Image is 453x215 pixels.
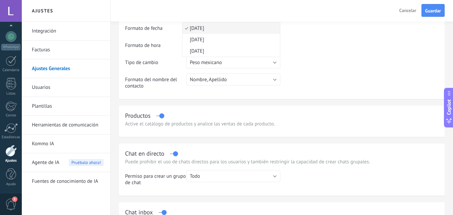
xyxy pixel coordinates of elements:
div: WhatsApp [1,44,20,50]
td: Formato del nombre del contacto [125,73,186,94]
li: Integración [22,22,110,41]
li: Fuentes de conocimiento de IA [22,172,110,191]
span: Copilot [446,99,452,115]
li: Usuarios [22,78,110,97]
div: Correo [1,113,21,118]
span: Guardar [425,8,441,13]
a: Plantillas [32,97,104,116]
div: Ayuda [1,182,21,186]
td: Formato de hora [125,39,186,56]
span: 31.12.2025 [182,25,278,32]
li: Herramientas de comunicación [22,116,110,135]
span: 12/31/2025 [182,37,278,43]
span: Agente de IA [32,153,59,172]
a: Herramientas de comunicación [32,116,104,135]
div: Ajustes [1,159,21,163]
button: Nombre, Apellido [186,73,280,86]
td: Formato de fecha [125,22,186,39]
div: Calendario [1,68,21,72]
li: Kommo IA [22,135,110,153]
td: Tipo de cambio [125,56,186,73]
span: Pruébalo ahora! [69,159,104,166]
span: 1 [12,197,17,202]
span: 31/12/2025 [182,48,278,54]
button: Todo [186,170,280,182]
div: Productos [125,112,151,119]
a: Fuentes de conocimiento de IA [32,172,104,191]
button: Peso mexicano [186,56,280,68]
div: Active el catálogo de productos y analice las ventas de cada producto. [125,121,439,127]
div: Estadísticas [1,135,21,140]
a: Ajustes Generales [32,59,104,78]
span: Peso mexicano [190,59,222,66]
li: Agente de IA [22,153,110,172]
div: Chat en directo [125,150,164,157]
a: Kommo IA [32,135,104,153]
span: Cancelar [399,7,416,13]
a: Agente de IAPruébalo ahora! [32,153,104,172]
span: Todo [190,173,200,179]
a: Usuarios [32,78,104,97]
a: Facturas [32,41,104,59]
a: Integración [32,22,104,41]
span: Nombre, Apellido [190,76,227,83]
p: Puede prohibir el uso de chats directos para los usuarios y también restringir la capacidad de cr... [125,159,439,165]
td: Permiso para crear un grupo de chat [125,170,186,191]
li: Facturas [22,41,110,59]
li: Plantillas [22,97,110,116]
button: Cancelar [397,5,419,15]
div: Listas [1,92,21,96]
button: Guardar [421,4,445,17]
li: Ajustes Generales [22,59,110,78]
